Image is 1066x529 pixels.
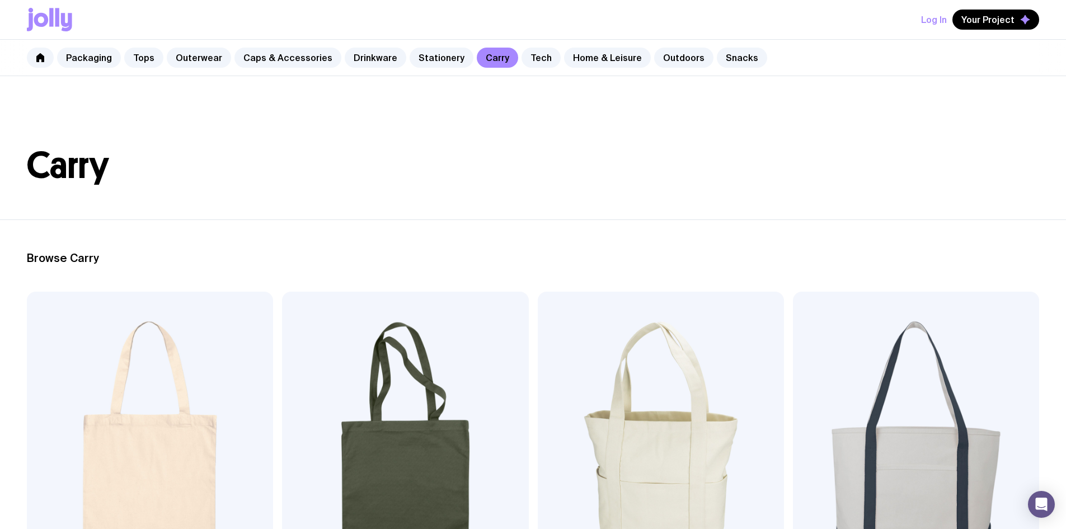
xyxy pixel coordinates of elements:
h2: Browse Carry [27,251,1039,265]
button: Your Project [952,10,1039,30]
a: Carry [477,48,518,68]
a: Caps & Accessories [234,48,341,68]
a: Home & Leisure [564,48,651,68]
a: Stationery [410,48,473,68]
a: Tops [124,48,163,68]
a: Drinkware [345,48,406,68]
span: Your Project [961,14,1015,25]
a: Outerwear [167,48,231,68]
a: Outdoors [654,48,713,68]
h1: Carry [27,148,1039,184]
a: Tech [522,48,561,68]
a: Snacks [717,48,767,68]
button: Log In [921,10,947,30]
a: Packaging [57,48,121,68]
div: Open Intercom Messenger [1028,491,1055,518]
